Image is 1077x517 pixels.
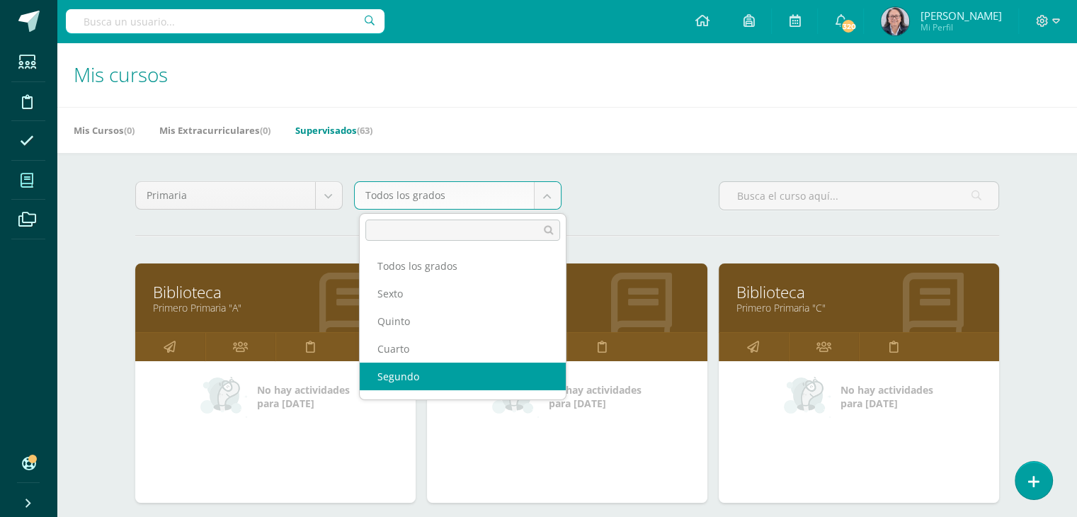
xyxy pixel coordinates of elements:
div: Segundo [360,363,566,390]
div: Quinto [360,307,566,335]
div: Primero [360,390,566,418]
div: Sexto [360,280,566,307]
div: Todos los grados [360,252,566,280]
div: Cuarto [360,335,566,363]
